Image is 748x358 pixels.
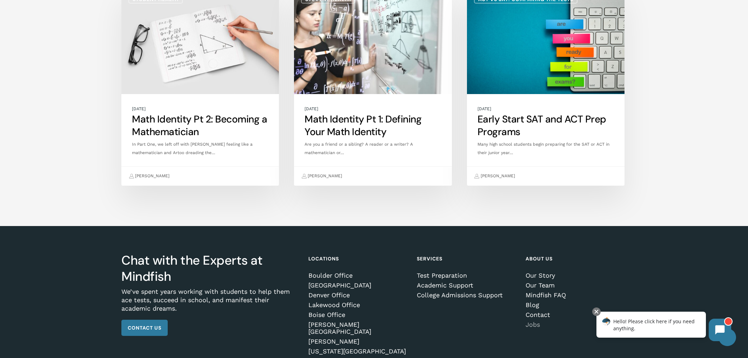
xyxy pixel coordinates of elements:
a: Contact Us [121,320,168,336]
a: Mindfish FAQ [526,292,624,299]
a: [PERSON_NAME] [301,170,342,182]
a: Blog [526,301,624,309]
a: [PERSON_NAME] [308,338,407,345]
p: We’ve spent years working with students to help them ace tests, succeed in school, and manifest t... [121,287,298,320]
h3: Chat with the Experts at Mindfish [121,252,298,285]
a: Our Team [526,282,624,289]
a: [GEOGRAPHIC_DATA] [308,282,407,289]
a: Lakewood Office [308,301,407,309]
a: Boulder Office [308,272,407,279]
a: [US_STATE][GEOGRAPHIC_DATA] [308,348,407,355]
a: Contact [526,311,624,318]
a: Jobs [526,321,624,328]
a: College Admissions Support [417,292,515,299]
h4: Locations [308,252,407,265]
a: Test Preparation [417,272,515,279]
h4: About Us [526,252,624,265]
a: [PERSON_NAME] [474,170,515,182]
span: Contact Us [128,324,161,331]
a: Academic Support [417,282,515,289]
h4: Services [417,252,515,265]
iframe: Chatbot [589,306,738,348]
a: [PERSON_NAME][GEOGRAPHIC_DATA] [308,321,407,335]
a: Denver Office [308,292,407,299]
a: Our Story [526,272,624,279]
a: [PERSON_NAME] [129,170,169,182]
a: Boise Office [308,311,407,318]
